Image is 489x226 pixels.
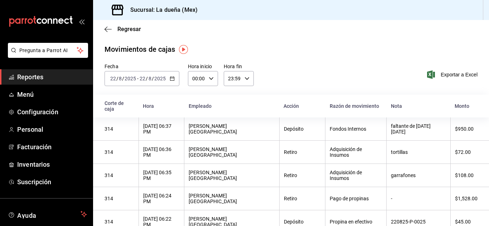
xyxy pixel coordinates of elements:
[455,172,478,178] div: $108.00
[79,19,84,24] button: open_drawer_menu
[284,172,321,178] div: Retiro
[143,146,180,158] div: [DATE] 06:36 PM
[143,193,180,204] div: [DATE] 06:24 PM
[391,172,446,178] div: garrafones
[125,6,198,14] h3: Sucursal: La dueña (Mex)
[284,219,321,225] div: Depósito
[110,76,116,81] input: --
[391,196,446,201] div: -
[137,76,139,81] span: -
[105,26,141,32] button: Regresar
[455,126,478,132] div: $950.00
[116,76,118,81] span: /
[118,76,122,81] input: --
[122,76,124,81] span: /
[105,219,134,225] div: 314
[455,219,478,225] div: $45.00
[279,95,325,117] th: Acción
[330,126,382,132] div: Fondos Internos
[8,43,88,58] button: Pregunta a Parrot AI
[143,170,180,181] div: [DATE] 06:35 PM
[105,44,175,55] div: Movimientos de cajas
[5,52,88,59] a: Pregunta a Parrot AI
[224,64,254,69] label: Hora fin
[124,76,136,81] input: ----
[450,95,489,117] th: Monto
[117,26,141,32] span: Regresar
[152,76,154,81] span: /
[189,146,275,158] div: [PERSON_NAME][GEOGRAPHIC_DATA]
[184,95,280,117] th: Empleado
[105,64,179,69] label: Fecha
[17,90,87,99] span: Menú
[330,170,382,181] div: Adquisición de Insumos
[17,107,87,117] span: Configuración
[17,160,87,169] span: Inventarios
[17,142,87,152] span: Facturación
[284,149,321,155] div: Retiro
[391,219,446,225] div: 220825-P-0025
[105,149,134,155] div: 314
[143,123,180,135] div: [DATE] 06:37 PM
[105,126,134,132] div: 314
[17,210,78,219] span: Ayuda
[17,177,87,187] span: Suscripción
[189,123,275,135] div: [PERSON_NAME][GEOGRAPHIC_DATA]
[330,146,382,158] div: Adquisición de Insumos
[17,72,87,82] span: Reportes
[17,125,87,134] span: Personal
[429,70,478,79] button: Exportar a Excel
[179,45,188,54] img: Tooltip marker
[387,95,451,117] th: Nota
[139,76,146,81] input: --
[188,64,218,69] label: Hora inicio
[139,95,184,117] th: Hora
[330,219,382,225] div: Propina en efectivo
[189,193,275,204] div: [PERSON_NAME][GEOGRAPHIC_DATA]
[19,47,77,54] span: Pregunta a Parrot AI
[330,196,382,201] div: Pago de propinas
[284,196,321,201] div: Retiro
[189,170,275,181] div: [PERSON_NAME][GEOGRAPHIC_DATA]
[93,95,139,117] th: Corte de caja
[154,76,166,81] input: ----
[391,123,446,135] div: faltante de [DATE] [DATE]
[146,76,148,81] span: /
[455,149,478,155] div: $72.00
[148,76,152,81] input: --
[105,172,134,178] div: 314
[284,126,321,132] div: Depósito
[391,149,446,155] div: tortillas
[105,196,134,201] div: 314
[455,196,478,201] div: $1,528.00
[325,95,387,117] th: Razón de movimiento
